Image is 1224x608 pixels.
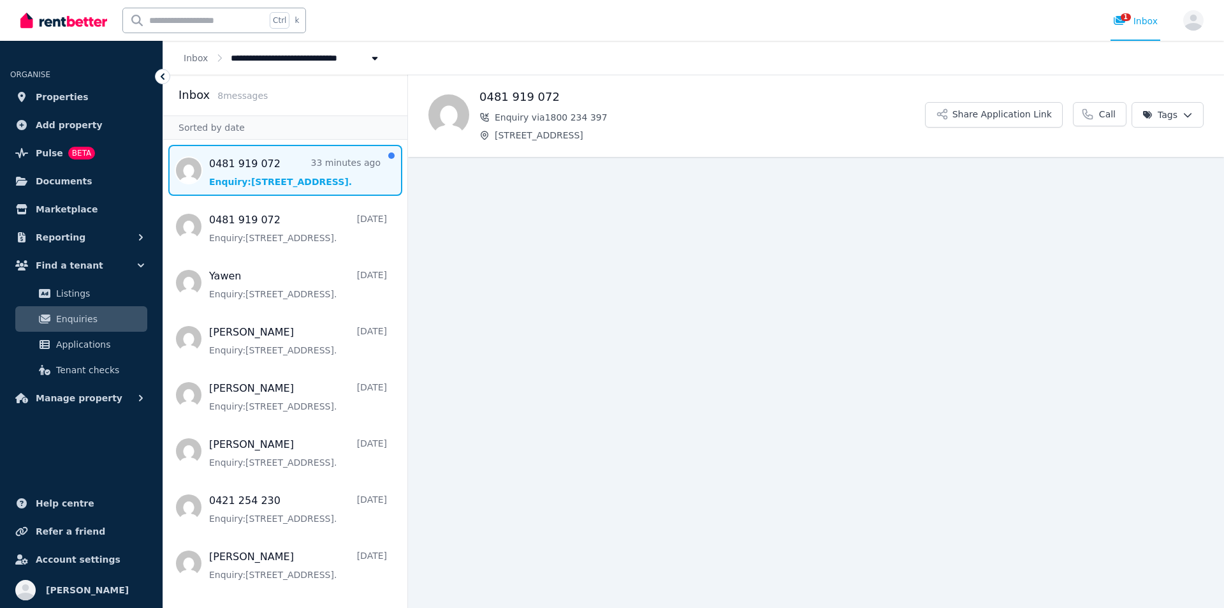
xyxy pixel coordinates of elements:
a: [PERSON_NAME][DATE]Enquiry:[STREET_ADDRESS]. [209,549,387,581]
a: 0481 919 07233 minutes agoEnquiry:[STREET_ADDRESS]. [209,156,381,188]
a: Listings [15,281,147,306]
span: k [295,15,299,26]
span: Account settings [36,552,120,567]
span: Applications [56,337,142,352]
span: Find a tenant [36,258,103,273]
span: BETA [68,147,95,159]
button: Find a tenant [10,253,152,278]
span: Enquiry via 1800 234 397 [495,111,925,124]
nav: Message list [163,140,407,594]
a: Refer a friend [10,519,152,544]
span: ORGANISE [10,70,50,79]
a: Applications [15,332,147,357]
span: Documents [36,174,92,189]
a: Enquiries [15,306,147,332]
span: 8 message s [217,91,268,101]
span: Listings [56,286,142,301]
a: Documents [10,168,152,194]
button: Share Application Link [925,102,1063,128]
span: Tags [1142,108,1177,121]
button: Tags [1132,102,1204,128]
span: [PERSON_NAME] [46,582,129,598]
span: Refer a friend [36,524,105,539]
span: Enquiries [56,311,142,327]
span: Tenant checks [56,362,142,378]
a: Add property [10,112,152,138]
button: Manage property [10,385,152,411]
span: 1 [1121,13,1131,21]
h2: Inbox [178,86,210,104]
span: Manage property [36,390,122,406]
span: Reporting [36,230,85,245]
h1: 0481 919 072 [479,88,925,106]
button: Reporting [10,225,152,250]
a: Tenant checks [15,357,147,383]
img: 0481 919 072 [428,94,469,135]
a: [PERSON_NAME][DATE]Enquiry:[STREET_ADDRESS]. [209,325,387,357]
a: Yawen[DATE]Enquiry:[STREET_ADDRESS]. [209,269,387,300]
a: Marketplace [10,196,152,222]
span: Help centre [36,496,94,511]
span: Ctrl [270,12,289,29]
a: [PERSON_NAME][DATE]Enquiry:[STREET_ADDRESS]. [209,381,387,413]
span: Marketplace [36,202,98,217]
span: Add property [36,117,103,133]
span: Call [1099,108,1116,121]
nav: Breadcrumb [163,41,402,75]
div: Sorted by date [163,115,407,140]
a: Help centre [10,491,152,516]
a: Call [1073,102,1126,126]
a: PulseBETA [10,140,152,166]
a: Account settings [10,547,152,572]
a: Properties [10,84,152,110]
a: Inbox [184,53,208,63]
span: Properties [36,89,89,105]
div: Inbox [1113,15,1158,27]
a: 0481 919 072[DATE]Enquiry:[STREET_ADDRESS]. [209,212,387,244]
a: 0421 254 230[DATE]Enquiry:[STREET_ADDRESS]. [209,493,387,525]
img: RentBetter [20,11,107,30]
span: [STREET_ADDRESS] [495,129,925,142]
a: [PERSON_NAME][DATE]Enquiry:[STREET_ADDRESS]. [209,437,387,469]
span: Pulse [36,145,63,161]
